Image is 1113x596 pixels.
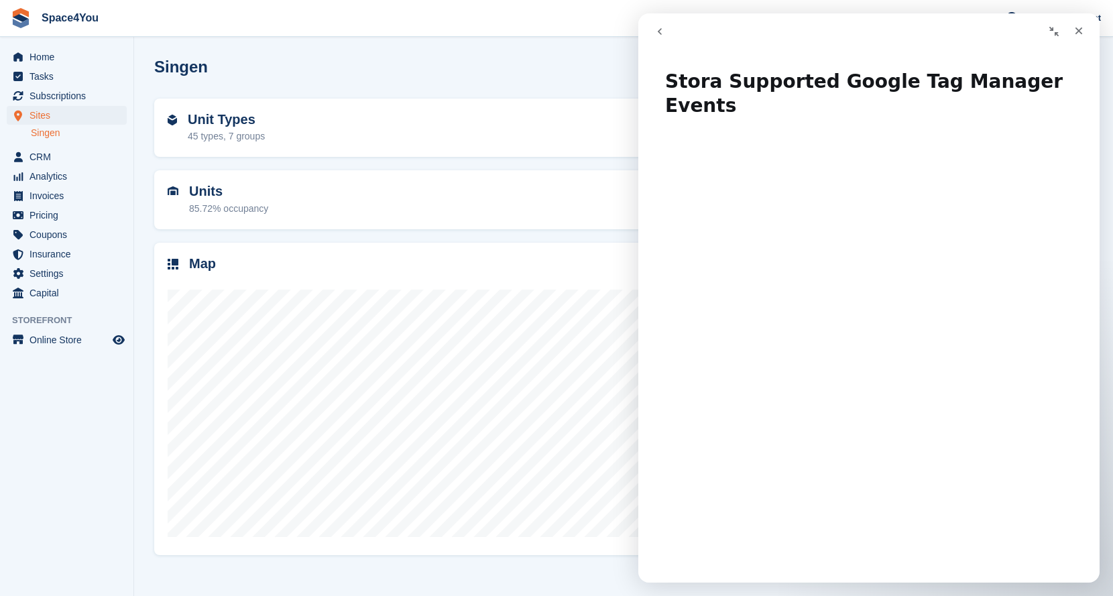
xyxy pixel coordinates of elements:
a: menu [7,147,127,166]
span: Storefront [12,314,133,327]
div: 85.72% occupancy [189,202,268,216]
span: Help [1020,11,1039,24]
a: Space4You [36,7,104,29]
h2: Unit Types [188,112,265,127]
img: Finn-Kristof Kausch [1051,11,1064,24]
span: Online Store [30,331,110,349]
span: Settings [30,264,110,283]
a: menu [7,186,127,205]
a: menu [7,331,127,349]
div: 45 types, 7 groups [188,129,265,143]
span: CRM [30,147,110,166]
span: Pricing [30,206,110,225]
span: Sites [30,106,110,125]
img: stora-icon-8386f47178a22dfd0bd8f6a31ec36ba5ce8667c1dd55bd0f319d3a0aa187defe.svg [11,8,31,28]
img: unit-type-icn-2b2737a686de81e16bb02015468b77c625bbabd49415b5ef34ead5e3b44a266d.svg [168,115,177,125]
a: menu [7,245,127,263]
span: Tasks [30,67,110,86]
span: Subscriptions [30,86,110,105]
h2: Map [189,256,216,272]
img: map-icn-33ee37083ee616e46c38cad1a60f524a97daa1e2b2c8c0bc3eb3415660979fc1.svg [168,259,178,270]
span: Coupons [30,225,110,244]
a: menu [7,284,127,302]
a: menu [7,264,127,283]
a: menu [7,167,127,186]
a: Singen [31,127,127,139]
img: unit-icn-7be61d7bf1b0ce9d3e12c5938cc71ed9869f7b940bace4675aadf7bd6d80202e.svg [168,186,178,196]
a: menu [7,225,127,244]
a: Unit Types 45 types, 7 groups [154,99,776,158]
a: Units 85.72% occupancy [154,170,776,229]
span: Insurance [30,245,110,263]
span: Home [30,48,110,66]
a: menu [7,106,127,125]
a: Preview store [111,332,127,348]
h2: Units [189,184,268,199]
span: Capital [30,284,110,302]
a: menu [7,48,127,66]
span: Invoices [30,186,110,205]
span: Analytics [30,167,110,186]
a: menu [7,67,127,86]
span: Create [953,11,980,24]
iframe: Intercom live chat [638,13,1100,583]
h2: Singen [154,58,208,76]
a: menu [7,86,127,105]
a: Map [154,243,776,556]
span: Account [1066,11,1101,25]
a: menu [7,206,127,225]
